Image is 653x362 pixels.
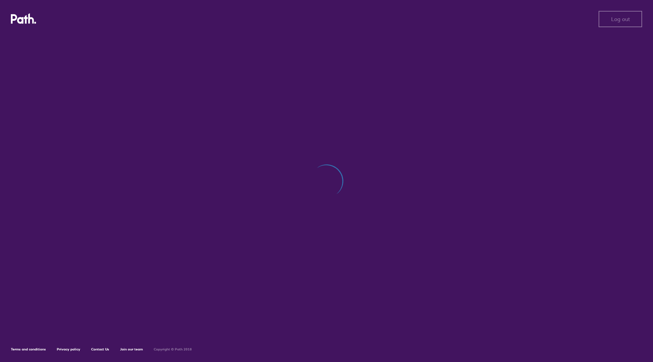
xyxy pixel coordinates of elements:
[57,347,80,351] a: Privacy policy
[91,347,109,351] a: Contact Us
[11,347,46,351] a: Terms and conditions
[599,11,642,27] button: Log out
[611,16,630,22] span: Log out
[120,347,143,351] a: Join our team
[154,347,192,351] h6: Copyright © Path 2018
